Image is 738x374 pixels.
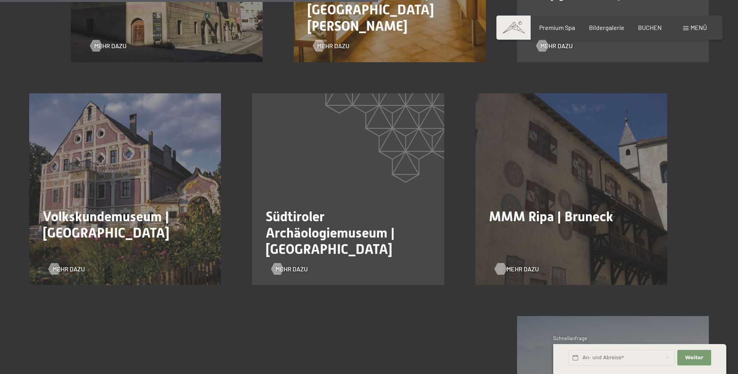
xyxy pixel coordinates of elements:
span: Volkskundemuseum | [GEOGRAPHIC_DATA] [43,209,170,241]
span: Südtiroler Archäologiemuseum | [GEOGRAPHIC_DATA] [266,209,395,257]
span: Weiter [685,354,703,361]
span: Mehr dazu [540,42,573,50]
span: Mehr dazu [53,265,85,273]
span: MMM Ripa | Bruneck [489,209,613,224]
a: Bildergalerie [589,24,624,31]
span: Mehr dazu [507,265,539,273]
a: Premium Spa [539,24,575,31]
a: BUCHEN [638,24,662,31]
button: Weiter [677,350,711,366]
span: Mehr dazu [94,42,126,50]
span: Menü [691,24,707,31]
span: Mehr dazu [317,42,349,50]
span: Mehr dazu [275,265,308,273]
span: Schnellanfrage [553,335,587,341]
